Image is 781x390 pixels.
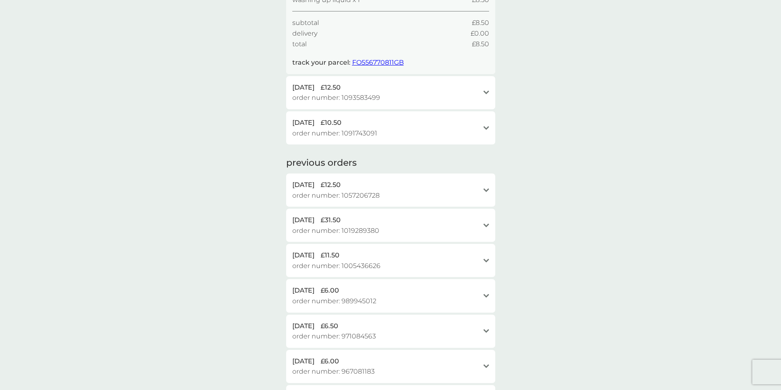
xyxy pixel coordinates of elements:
[292,215,314,225] span: [DATE]
[321,215,341,225] span: £31.50
[292,250,314,261] span: [DATE]
[292,366,375,377] span: order number: 967081183
[292,82,314,93] span: [DATE]
[472,18,489,28] span: £8.50
[471,28,489,39] span: £0.00
[292,18,319,28] span: subtotal
[292,92,380,103] span: order number: 1093583499
[321,285,339,296] span: £6.00
[292,296,376,307] span: order number: 989945012
[292,117,314,128] span: [DATE]
[292,225,379,236] span: order number: 1019289380
[321,82,341,93] span: £12.50
[321,117,342,128] span: £10.50
[292,331,376,342] span: order number: 971084563
[292,28,317,39] span: delivery
[292,285,314,296] span: [DATE]
[321,180,341,190] span: £12.50
[472,39,489,50] span: £8.50
[292,39,307,50] span: total
[292,128,377,139] span: order number: 1091743091
[292,190,380,201] span: order number: 1057206728
[292,261,380,271] span: order number: 1005436626
[321,356,339,367] span: £6.00
[321,250,339,261] span: £11.50
[286,157,357,169] h2: previous orders
[292,57,404,68] p: track your parcel:
[321,321,338,331] span: £6.50
[292,180,314,190] span: [DATE]
[352,59,404,66] a: FO556770811GB
[292,356,314,367] span: [DATE]
[292,321,314,331] span: [DATE]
